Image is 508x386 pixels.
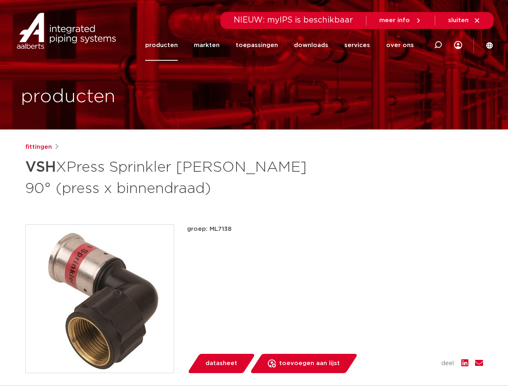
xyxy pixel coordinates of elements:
h1: XPress Sprinkler [PERSON_NAME] 90° (press x binnendraad) [25,155,327,199]
span: deel: [441,359,455,368]
a: meer info [379,17,422,24]
a: downloads [294,30,328,61]
h1: producten [21,84,115,110]
nav: Menu [145,30,414,61]
a: markten [194,30,220,61]
a: services [344,30,370,61]
span: meer info [379,17,410,23]
a: producten [145,30,178,61]
div: my IPS [454,36,462,54]
a: toepassingen [236,30,278,61]
a: datasheet [187,354,255,373]
a: sluiten [448,17,481,24]
span: toevoegen aan lijst [279,357,340,370]
span: sluiten [448,17,469,23]
p: groep: ML7138 [187,224,483,234]
span: datasheet [206,357,237,370]
a: over ons [386,30,414,61]
span: NIEUW: myIPS is beschikbaar [234,16,353,24]
a: fittingen [25,142,52,152]
img: Product Image for VSH XPress Sprinkler ML knie 90° (press x binnendraad) [26,225,174,373]
strong: VSH [25,160,56,175]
